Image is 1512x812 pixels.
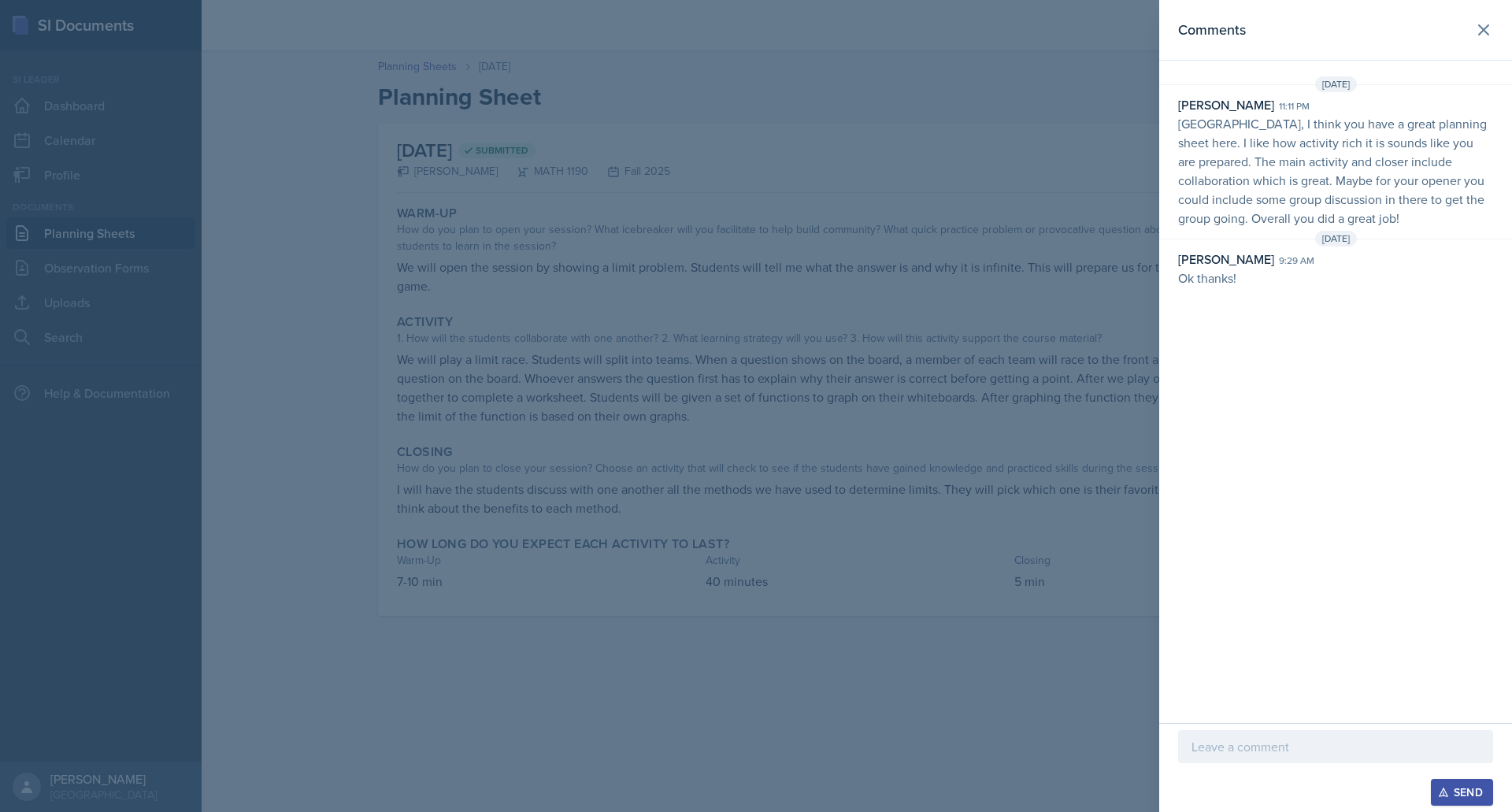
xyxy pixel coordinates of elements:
[1178,250,1274,269] div: [PERSON_NAME]
[1279,254,1314,268] div: 9:29 am
[1315,76,1357,92] span: [DATE]
[1441,786,1483,799] div: Send
[1431,779,1493,806] button: Send
[1315,231,1357,247] span: [DATE]
[1178,269,1493,287] p: Ok thanks!
[1279,99,1310,113] div: 11:11 pm
[1178,95,1274,114] div: [PERSON_NAME]
[1178,114,1493,228] p: [GEOGRAPHIC_DATA], I think you have a great planning sheet here. I like how activity rich it is s...
[1178,19,1246,41] h2: Comments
